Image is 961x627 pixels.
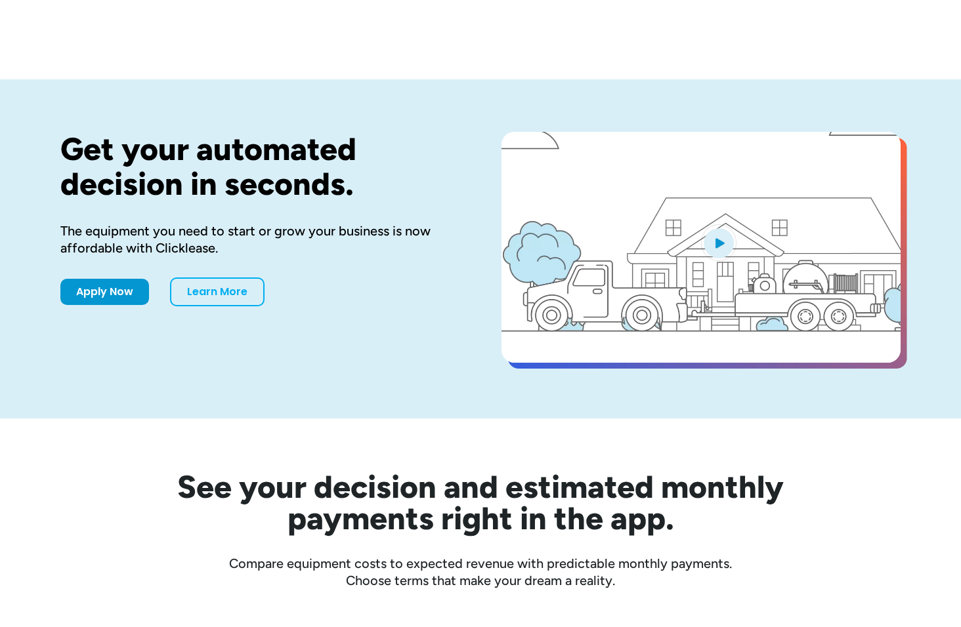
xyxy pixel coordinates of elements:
img: Blue play button logo on a light blue circular background [701,224,737,261]
div: The equipment you need to start or grow your business is now affordable with Clicklease. [60,222,459,256]
a: Apply Now [60,279,149,305]
h1: Get your automated decision in seconds. [60,132,459,201]
h2: See your decision and estimated monthly payments right in the app. [113,471,848,534]
div: Compare equipment costs to expected revenue with predictable monthly payments. Choose terms that ... [60,555,901,589]
a: Learn More [170,277,265,306]
a: open lightbox [502,132,901,363]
